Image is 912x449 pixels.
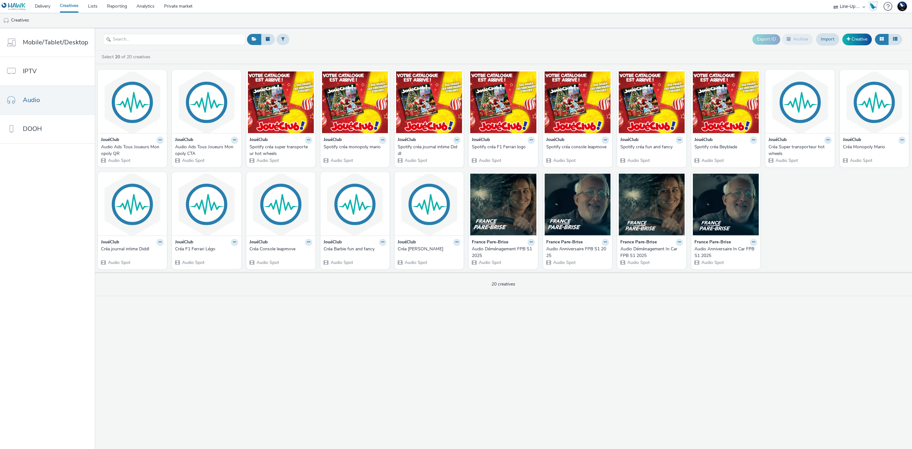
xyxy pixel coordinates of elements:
div: Spotify créa F1 Ferrari logo [472,144,532,150]
a: Spotify créa journal intime Diddl [398,144,460,157]
span: Audio Spot [330,157,353,164]
div: Créa journal intime Diddl [101,246,161,252]
img: Créa Monopoly Mario visual [841,71,907,133]
a: Créa Monopoly Mario [843,144,906,150]
div: Créa Super transporteur hot wheels [769,144,829,157]
span: Audio Spot [107,260,130,266]
span: DOOH [23,124,42,133]
strong: JouéClub [398,137,416,144]
a: Spotify créa Beyblade [694,144,757,150]
img: Audio Ads Tous Joueurs Monopoly CTA visual [174,71,239,133]
strong: France Pare-Brise [546,239,583,246]
a: Hawk Academy [868,1,880,11]
span: Mobile/Tablet/Desktop [23,38,88,47]
img: Créa journal intime Diddl visual [99,174,165,235]
img: Spotify créa console leapmove visual [545,71,611,133]
span: IPTV [23,67,37,76]
a: Select of 20 creatives [101,54,153,60]
img: Support Hawk [897,2,907,11]
a: Audio Ads Tous Joueurs Monopoly QR [101,144,164,157]
img: Créa F1 Ferrari Légo visual [174,174,239,235]
img: Créa Console leapmove visual [248,174,314,235]
span: Audio Spot [701,157,724,164]
span: Audio Spot [404,260,427,266]
strong: France Pare-Brise [694,239,731,246]
a: Creative [842,34,872,45]
div: Spotify créa Beyblade [694,144,755,150]
strong: JouéClub [472,137,490,144]
strong: 20 [115,54,120,60]
a: Spotify créa console leapmove [546,144,609,150]
img: Audio Anniversaire In Car FPB S1 2025 visual [693,174,759,235]
strong: JouéClub [694,137,712,144]
div: Audio Ads Tous Joueurs Monopoly CTA [175,144,235,157]
img: Hawk Academy [868,1,878,11]
div: Audio Anniversaire In Car FPB S1 2025 [694,246,755,259]
button: Export ID [752,34,780,44]
strong: France Pare-Brise [472,239,508,246]
a: Créa F1 Ferrari Légo [175,246,238,252]
img: Audio Anniversaire FPB S1 2025 visual [545,174,611,235]
button: Table [888,34,902,45]
img: Créa Barbie fun and fancy visual [322,174,388,235]
span: Audio Spot [627,260,650,266]
div: Créa F1 Ferrari Légo [175,246,235,252]
a: Audio Anniversaire In Car FPB S1 2025 [694,246,757,259]
strong: JouéClub [843,137,861,144]
button: Archive [782,34,813,45]
img: audio [3,17,9,24]
a: Spotify créa monopoly mario [324,144,386,150]
span: 20 creatives [491,281,515,287]
span: Audio Spot [849,157,872,164]
span: Audio Spot [553,260,576,266]
span: Audio Spot [181,260,205,266]
a: Audio Ads Tous Joueurs Monopoly CTA [175,144,238,157]
div: Spotify créa monopoly mario [324,144,384,150]
strong: JouéClub [101,239,119,246]
span: Audio Spot [107,157,130,164]
div: Spotify créa journal intime Diddl [398,144,458,157]
span: Audio Spot [256,157,279,164]
a: Spotify créa super transporteur hot wheels [250,144,312,157]
a: Audio Anniversaire FPB S1 2025 [546,246,609,259]
img: Spotify créa monopoly mario visual [322,71,388,133]
img: Spotify créa F1 Ferrari logo visual [470,71,536,133]
strong: France Pare-Brise [620,239,657,246]
span: Audio Spot [256,260,279,266]
strong: JouéClub [546,137,564,144]
strong: JouéClub [250,137,268,144]
strong: JouéClub [175,239,193,246]
img: Audio Déménagement FPB S1 2025 visual [470,174,536,235]
strong: JouéClub [398,239,416,246]
a: Audio Déménagement FPB S1 2025 [472,246,535,259]
img: Créa Arène Beyblade visual [396,174,462,235]
img: Spotify créa fun and fancy visual [619,71,685,133]
strong: JouéClub [101,137,119,144]
span: Audio Spot [478,260,501,266]
span: Audio Spot [181,157,205,164]
a: Créa [PERSON_NAME] [398,246,460,252]
button: Grid [875,34,889,45]
span: Audio [23,95,40,105]
img: Audio Déménagement In Car FPB S1 2025 visual [619,174,685,235]
img: Audio Ads Tous Joueurs Monopoly QR visual [99,71,165,133]
a: Créa Console leapmove [250,246,312,252]
a: Créa journal intime Diddl [101,246,164,252]
strong: JouéClub [324,137,342,144]
span: Audio Spot [627,157,650,164]
strong: JouéClub [250,239,268,246]
img: Spotify créa Beyblade visual [693,71,759,133]
span: Audio Spot [330,260,353,266]
div: Créa Monopoly Mario [843,144,903,150]
a: Audio Déménagement In Car FPB S1 2025 [620,246,683,259]
img: undefined Logo [2,3,26,10]
div: Spotify créa fun and fancy [620,144,681,150]
div: Spotify créa super transporteur hot wheels [250,144,310,157]
strong: JouéClub [324,239,342,246]
a: Spotify créa fun and fancy [620,144,683,150]
span: Audio Spot [553,157,576,164]
img: Créa Super transporteur hot wheels visual [767,71,833,133]
span: Audio Spot [404,157,427,164]
a: Créa Super transporteur hot wheels [769,144,831,157]
span: Audio Spot [701,260,724,266]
